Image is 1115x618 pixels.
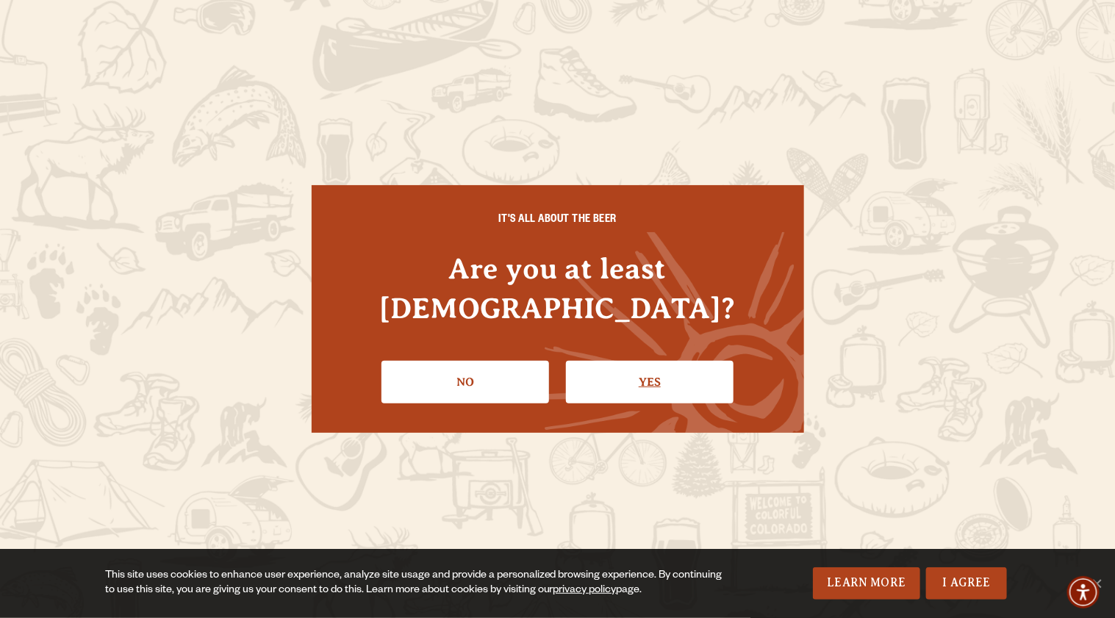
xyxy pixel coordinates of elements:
[926,567,1007,600] a: I Agree
[381,361,549,403] a: No
[813,567,921,600] a: Learn More
[1067,576,1100,608] div: Accessibility Menu
[553,585,617,597] a: privacy policy
[341,249,775,327] h4: Are you at least [DEMOGRAPHIC_DATA]?
[341,215,775,228] h6: IT'S ALL ABOUT THE BEER
[105,569,730,598] div: This site uses cookies to enhance user experience, analyze site usage and provide a personalized ...
[566,361,734,403] a: Confirm I'm 21 or older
